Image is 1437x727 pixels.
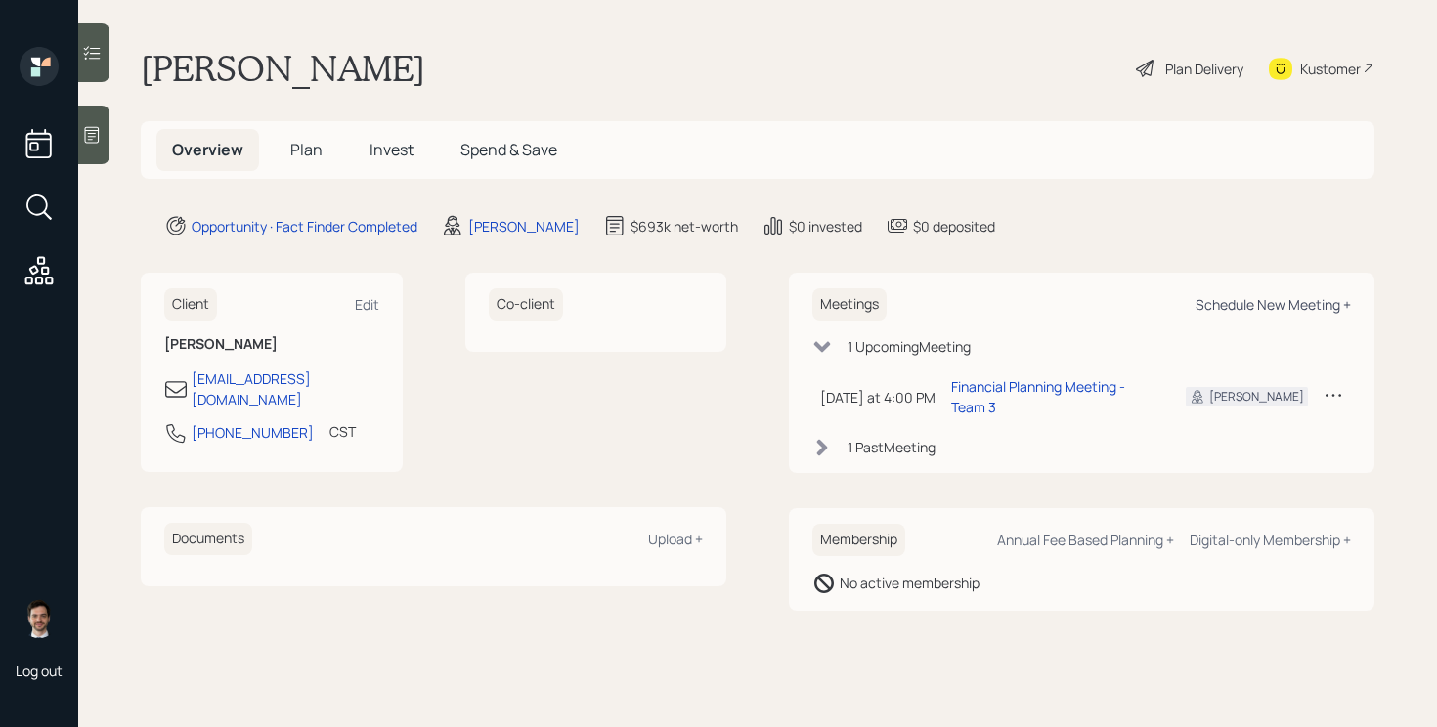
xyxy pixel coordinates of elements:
[370,139,414,160] span: Invest
[1165,59,1243,79] div: Plan Delivery
[192,422,314,443] div: [PHONE_NUMBER]
[648,530,703,548] div: Upload +
[329,421,356,442] div: CST
[1190,531,1351,549] div: Digital-only Membership +
[192,216,417,236] div: Opportunity · Fact Finder Completed
[172,139,243,160] span: Overview
[1196,295,1351,314] div: Schedule New Meeting +
[1300,59,1361,79] div: Kustomer
[290,139,323,160] span: Plan
[164,336,379,353] h6: [PERSON_NAME]
[913,216,995,236] div: $0 deposited
[164,523,252,555] h6: Documents
[1209,388,1304,406] div: [PERSON_NAME]
[489,288,563,321] h6: Co-client
[840,573,980,593] div: No active membership
[820,387,936,407] div: [DATE] at 4:00 PM
[997,531,1174,549] div: Annual Fee Based Planning +
[20,599,59,638] img: jonah-coleman-headshot.png
[16,662,63,680] div: Log out
[192,368,379,409] div: [EMAIL_ADDRESS][DOMAIN_NAME]
[460,139,557,160] span: Spend & Save
[355,295,379,314] div: Edit
[848,437,936,457] div: 1 Past Meeting
[164,288,217,321] h6: Client
[812,288,887,321] h6: Meetings
[812,524,905,556] h6: Membership
[848,336,971,357] div: 1 Upcoming Meeting
[789,216,862,236] div: $0 invested
[631,216,738,236] div: $693k net-worth
[141,47,425,90] h1: [PERSON_NAME]
[468,216,580,236] div: [PERSON_NAME]
[951,376,1154,417] div: Financial Planning Meeting - Team 3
